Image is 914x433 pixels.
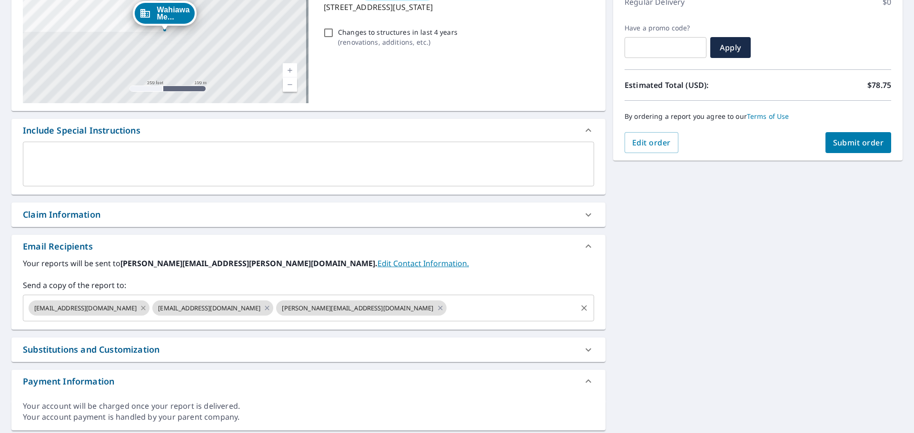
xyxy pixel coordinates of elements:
span: [EMAIL_ADDRESS][DOMAIN_NAME] [152,304,266,313]
p: ( renovations, additions, etc. ) [338,37,457,47]
div: Your account payment is handled by your parent company. [23,412,594,423]
a: Current Level 17, Zoom Out [283,77,297,92]
a: EditContactInfo [378,258,469,269]
p: Changes to structures in last 4 years [338,27,457,37]
div: [PERSON_NAME][EMAIL_ADDRESS][DOMAIN_NAME] [276,300,446,316]
div: Include Special Instructions [11,119,606,142]
p: $78.75 [867,79,891,91]
p: By ordering a report you agree to our [625,112,891,121]
a: Terms of Use [747,112,789,121]
div: Substitutions and Customization [23,343,159,356]
span: Edit order [632,137,671,148]
div: Payment Information [23,375,114,388]
div: Dropped pin, building Wahiawa Medical Building, Commercial property, 302 California Ave Wahiawa, ... [132,1,196,30]
label: Send a copy of the report to: [23,279,594,291]
label: Have a promo code? [625,24,706,32]
div: Claim Information [23,208,100,221]
div: [EMAIL_ADDRESS][DOMAIN_NAME] [29,300,149,316]
span: [EMAIL_ADDRESS][DOMAIN_NAME] [29,304,142,313]
p: [STREET_ADDRESS][US_STATE] [324,1,590,13]
span: [PERSON_NAME][EMAIL_ADDRESS][DOMAIN_NAME] [276,304,439,313]
label: Your reports will be sent to [23,258,594,269]
a: Current Level 17, Zoom In [283,63,297,77]
button: Submit order [825,132,892,153]
button: Apply [710,37,751,58]
span: Wahiawa Me... [157,6,189,20]
button: Clear [577,301,591,315]
button: Edit order [625,132,678,153]
div: Include Special Instructions [23,124,140,137]
div: Your account will be charged once your report is delivered. [23,401,594,412]
span: Submit order [833,137,884,148]
div: Email Recipients [23,240,93,253]
div: Substitutions and Customization [11,337,606,362]
p: Estimated Total (USD): [625,79,758,91]
div: Payment Information [11,370,606,393]
b: [PERSON_NAME][EMAIL_ADDRESS][PERSON_NAME][DOMAIN_NAME]. [120,258,378,269]
span: Apply [718,42,743,53]
div: Claim Information [11,202,606,227]
div: [EMAIL_ADDRESS][DOMAIN_NAME] [152,300,273,316]
div: Email Recipients [11,235,606,258]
